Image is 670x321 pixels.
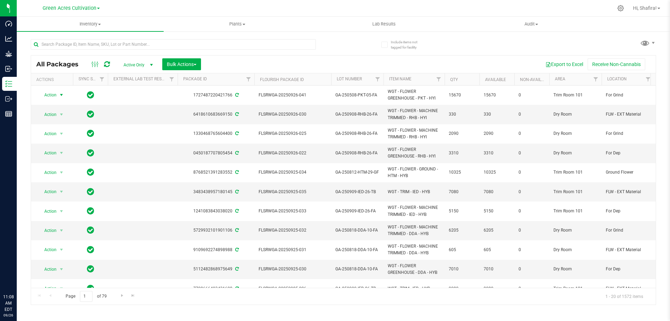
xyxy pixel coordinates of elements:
[372,73,384,85] a: Filter
[234,286,239,291] span: Sync from Compliance System
[87,187,94,197] span: In Sync
[259,266,327,272] span: FLSRWGA-20250925-030
[606,285,650,292] span: FLW - EXT Material
[449,208,475,214] span: 5150
[553,266,597,272] span: Dry Room
[259,208,327,214] span: FLSRWGA-20250925-033
[553,130,597,137] span: Dry Room
[388,243,440,256] span: WGT - FLOWER - MACHINE TRIMMED - DDA - HYB
[606,130,650,137] span: For Grind
[259,169,327,176] span: FLSRWGA-20250925-034
[57,168,66,177] span: select
[36,77,70,82] div: Actions
[449,247,475,253] span: 605
[87,206,94,216] span: In Sync
[553,111,597,118] span: Dry Room
[234,93,239,97] span: Sync from Compliance System
[5,110,12,117] inline-svg: Reports
[484,266,510,272] span: 7010
[449,285,475,292] span: 9080
[484,285,510,292] span: 9080
[166,73,178,85] a: Filter
[38,90,57,100] span: Action
[606,111,650,118] span: FLW - EXT Material
[38,168,57,177] span: Action
[38,148,57,158] span: Action
[87,90,94,100] span: In Sync
[234,112,239,117] span: Sync from Compliance System
[484,92,510,99] span: 15670
[450,77,458,82] a: Qty
[484,208,510,214] span: 5150
[388,108,440,121] span: WGT - FLOWER - MACHINE TRIMMED - RHB - HYI
[484,247,510,253] span: 605
[553,227,597,234] span: Dry Room
[57,264,66,274] span: select
[389,76,411,81] a: Item Name
[57,226,66,235] span: select
[484,227,510,234] span: 6205
[234,247,239,252] span: Sync from Compliance System
[243,73,254,85] a: Filter
[260,77,304,82] a: Flourish Package ID
[162,58,201,70] button: Bulk Actions
[337,76,362,81] a: Lot Number
[388,166,440,179] span: WGT - FLOWER - GROUND - HTM - HYB
[449,150,475,156] span: 3310
[541,58,588,70] button: Export to Excel
[87,109,94,119] span: In Sync
[519,227,545,234] span: 0
[388,263,440,276] span: WGT - FLOWER GREENHOUSE - DDA - HYB
[388,146,440,160] span: WGT - FLOWER GREENHOUSE - RHB - HYI
[449,189,475,195] span: 7080
[87,225,94,235] span: In Sync
[519,189,545,195] span: 0
[335,189,379,195] span: GA-250909-IED-26-TB
[87,129,94,138] span: In Sync
[449,111,475,118] span: 330
[234,209,239,213] span: Sync from Compliance System
[335,285,379,292] span: GA-250909-IED-26-TB
[606,208,650,214] span: For Dep
[117,291,127,300] a: Go to the next page
[38,226,57,235] span: Action
[57,206,66,216] span: select
[259,130,327,137] span: FLSRWGA-20250926-025
[177,285,255,292] div: 7708666403431628
[633,5,657,11] span: Hi, Shafira!
[177,111,255,118] div: 6418610683669150
[606,266,650,272] span: For Dep
[5,35,12,42] inline-svg: Analytics
[87,264,94,274] span: In Sync
[449,169,475,176] span: 10325
[449,227,475,234] span: 6205
[484,150,510,156] span: 3310
[164,21,310,27] span: Plants
[259,111,327,118] span: FLSRWGA-20250926-030
[607,76,627,81] a: Location
[553,247,597,253] span: Dry Room
[7,265,28,286] iframe: Resource center
[553,169,597,176] span: Trim Room 101
[234,267,239,271] span: Sync from Compliance System
[177,169,255,176] div: 8768521391283552
[3,294,14,313] p: 11:08 AM EDT
[335,208,379,214] span: GA-250909-IED-26-FA
[449,266,475,272] span: 7010
[57,90,66,100] span: select
[388,204,440,218] span: WGT - FLOWER - MACHINE TRIMMED - IED - HYB
[519,208,545,214] span: 0
[38,264,57,274] span: Action
[485,77,506,82] a: Available
[335,266,379,272] span: GA-250818-DDA-10-FA
[335,150,379,156] span: GA-250908-RHB-26-FA
[519,285,545,292] span: 0
[234,151,239,155] span: Sync from Compliance System
[43,5,96,11] span: Green Acres Cultivation
[519,169,545,176] span: 0
[606,189,650,195] span: FLW - EXT Material
[57,129,66,139] span: select
[164,17,311,31] a: Plants
[259,92,327,99] span: FLSRWGA-20250926-041
[234,189,239,194] span: Sync from Compliance System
